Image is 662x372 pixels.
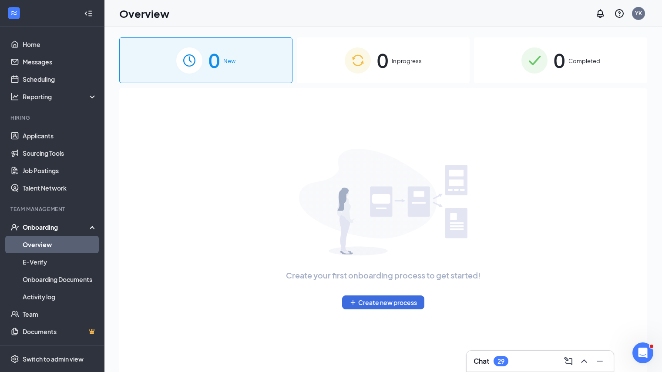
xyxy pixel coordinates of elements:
[208,45,220,75] span: 0
[563,356,574,366] svg: ComposeMessage
[23,236,97,253] a: Overview
[23,305,97,323] a: Team
[349,299,356,306] svg: Plus
[119,6,169,21] h1: Overview
[595,8,605,19] svg: Notifications
[10,9,18,17] svg: WorkstreamLogo
[23,92,97,101] div: Reporting
[342,295,424,309] button: PlusCreate new process
[614,8,625,19] svg: QuestionInfo
[23,288,97,305] a: Activity log
[377,45,388,75] span: 0
[23,355,84,363] div: Switch to admin view
[23,162,97,179] a: Job Postings
[84,9,93,18] svg: Collapse
[23,253,97,271] a: E-Verify
[23,36,97,53] a: Home
[10,205,95,213] div: Team Management
[223,57,235,65] span: New
[10,114,95,121] div: Hiring
[632,342,653,363] iframe: Intercom live chat
[23,271,97,288] a: Onboarding Documents
[23,323,97,340] a: DocumentsCrown
[10,223,19,231] svg: UserCheck
[23,144,97,162] a: Sourcing Tools
[497,358,504,365] div: 29
[593,354,607,368] button: Minimize
[554,45,565,75] span: 0
[579,356,589,366] svg: ChevronUp
[23,53,97,70] a: Messages
[474,356,489,366] h3: Chat
[23,340,97,358] a: SurveysCrown
[392,57,422,65] span: In progress
[595,356,605,366] svg: Minimize
[10,355,19,363] svg: Settings
[23,127,97,144] a: Applicants
[561,354,575,368] button: ComposeMessage
[286,269,481,282] span: Create your first onboarding process to get started!
[577,354,591,368] button: ChevronUp
[23,179,97,197] a: Talent Network
[635,10,642,17] div: YK
[10,92,19,101] svg: Analysis
[23,70,97,88] a: Scheduling
[23,223,90,231] div: Onboarding
[568,57,600,65] span: Completed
